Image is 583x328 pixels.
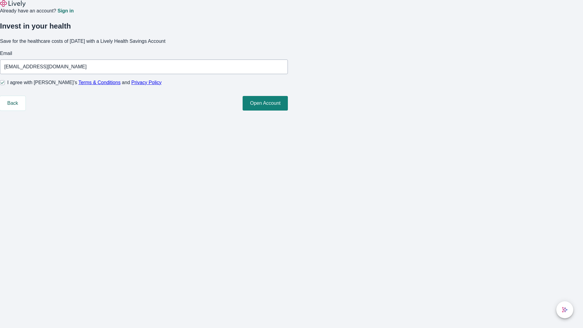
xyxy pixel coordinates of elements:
a: Terms & Conditions [78,80,121,85]
span: I agree with [PERSON_NAME]’s and [7,79,162,86]
a: Privacy Policy [131,80,162,85]
button: chat [556,301,573,318]
svg: Lively AI Assistant [562,307,568,313]
button: Open Account [243,96,288,111]
a: Sign in [57,9,73,13]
